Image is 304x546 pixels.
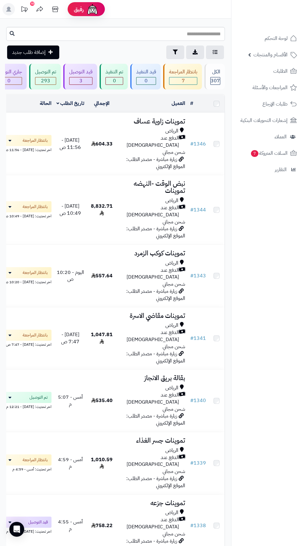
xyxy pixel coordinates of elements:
[23,332,48,338] span: بانتظار المراجعة
[105,68,123,76] div: تم التنفيذ
[235,113,300,128] a: إشعارات التحويلات البنكية
[119,516,179,531] span: الدفع عند [DEMOGRAPHIC_DATA]
[190,459,206,467] a: #1339
[58,393,83,408] span: أمس - 5:07 م
[2,466,51,472] div: اخر تحديث: أمس - 4:59 م
[253,50,288,59] span: الأقسام والمنتجات
[62,64,98,89] a: قيد التوصيل 3
[169,77,197,84] div: 7
[275,165,287,174] span: التقارير
[190,397,206,404] a: #1340
[23,204,48,210] span: بانتظار المراجعة
[235,80,300,95] a: المراجعات والأسئلة
[273,67,288,76] span: الطلبات
[203,64,226,89] a: الكل307
[129,64,162,89] a: قيد التنفيذ 0
[119,204,179,219] span: الدفع عند [DEMOGRAPHIC_DATA]
[91,331,113,345] span: 1,047.81
[7,45,59,59] a: إضافة طلب جديد
[2,146,51,153] div: اخر تحديث: [DATE] - 11:56 ص
[210,68,220,76] div: الكل
[165,260,178,267] span: الرياض
[190,140,194,148] span: #
[35,77,56,84] span: 293
[91,397,113,404] span: 535.40
[265,34,288,43] span: لوحة التحكم
[126,288,185,302] span: زيارة مباشرة - مصدر الطلب: الموقع الإلكتروني
[40,100,51,107] a: الحالة
[119,500,185,507] h3: تموينات جزعه
[119,180,185,194] h3: نبض الوقت -النهضه تموينات
[126,225,185,240] span: زيارة مباشرة - مصدر الطلب: الموقع الإلكتروني
[91,522,113,529] span: 758.22
[165,128,178,135] span: الرياض
[29,394,48,401] span: تم التوصيل
[28,64,62,89] a: تم التوصيل 293
[163,149,185,156] span: شحن مجاني
[235,146,300,161] a: السلات المتروكة7
[253,83,288,92] span: المراجعات والأسئلة
[58,456,83,470] span: أمس - 4:59 م
[119,392,179,406] span: الدفع عند [DEMOGRAPHIC_DATA]
[250,149,288,158] span: السلات المتروكة
[60,136,81,151] span: [DATE] - 11:56 ص
[235,162,300,177] a: التقارير
[126,412,185,427] span: زيارة مباشرة - مصدر الطلب: الموقع الإلكتروني
[2,212,51,219] div: اخر تحديث: [DATE] - 10:49 ص
[165,447,178,454] span: الرياض
[126,475,185,489] span: زيارة مباشرة - مصدر الطلب: الموقع الإلكتروني
[190,522,206,529] a: #1338
[211,77,220,84] span: 307
[56,100,85,107] a: تاريخ الطلب
[190,397,194,404] span: #
[163,343,185,350] span: شحن مجاني
[190,272,206,279] a: #1343
[2,528,51,534] div: اخر تحديث: [DATE] - 12:21 م
[190,335,206,342] a: #1341
[165,509,178,516] span: الرياض
[172,100,185,107] a: العميل
[119,267,179,281] span: الدفع عند [DEMOGRAPHIC_DATA]
[91,272,113,279] span: 557.64
[190,335,194,342] span: #
[235,129,300,144] a: العملاء
[2,278,51,285] div: اخر تحديث: [DATE] - 10:20 ص
[190,140,206,148] a: #1346
[163,530,185,538] span: شحن مجاني
[98,64,129,89] a: تم التنفيذ 0
[12,49,46,56] span: إضافة طلب جديد
[165,322,178,329] span: الرياض
[190,459,194,467] span: #
[57,269,84,283] span: اليوم - 10:20 ص
[235,64,300,79] a: الطلبات
[69,68,92,76] div: قيد التوصيل
[60,202,81,217] span: [DATE] - 10:49 ص
[69,77,92,84] div: 3
[251,150,258,157] span: 7
[119,135,179,149] span: الدفع عند [DEMOGRAPHIC_DATA]
[136,77,156,84] span: 0
[35,68,56,76] div: تم التوصيل
[190,206,206,214] a: #1344
[94,100,110,107] a: الإجمالي
[169,68,197,76] div: بانتظار المراجعة
[162,64,203,89] a: بانتظار المراجعة 7
[235,97,300,111] a: طلبات الإرجاع
[2,341,51,347] div: اخر تحديث: [DATE] - 7:47 ص
[126,156,185,170] span: زيارة مباشرة - مصدر الطلب: الموقع الإلكتروني
[163,218,185,226] span: شحن مجاني
[30,2,34,6] div: 10
[165,384,178,392] span: الرياض
[61,331,79,345] span: [DATE] - 7:47 ص
[119,312,185,319] h3: تموينات مقاضي الاسرة
[163,405,185,413] span: شحن مجاني
[23,457,48,463] span: بانتظار المراجعة
[23,137,48,144] span: بانتظار المراجعة
[190,100,193,107] a: #
[106,77,123,84] div: 0
[91,202,113,217] span: 8,832.71
[74,6,84,13] span: رفيق
[262,100,288,108] span: طلبات الإرجاع
[119,329,179,343] span: الدفع عند [DEMOGRAPHIC_DATA]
